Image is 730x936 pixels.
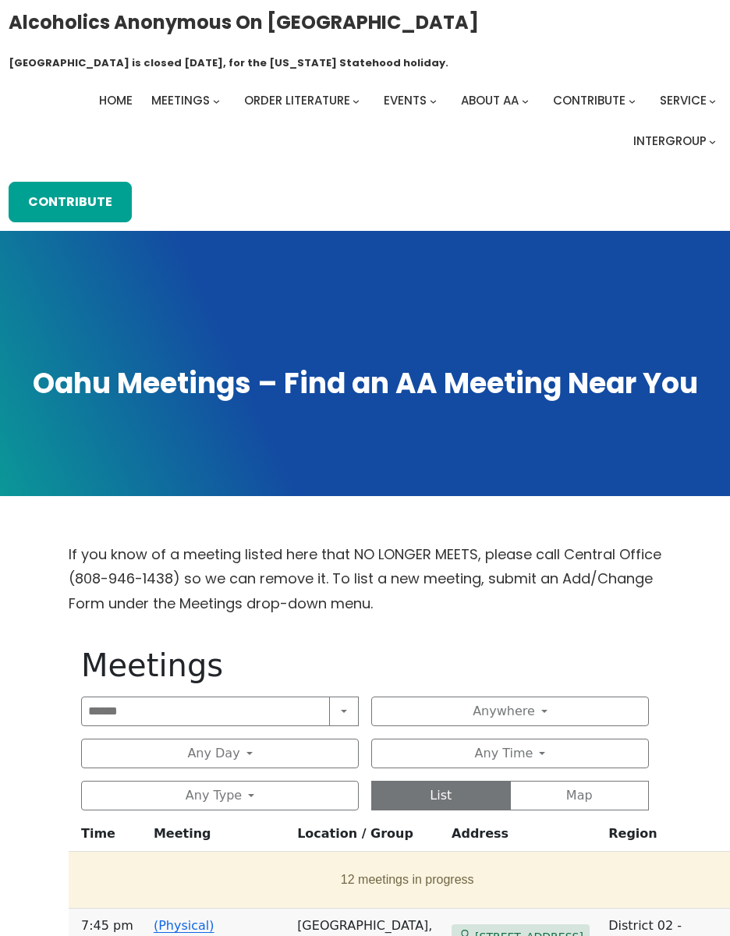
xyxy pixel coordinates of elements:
a: Events [384,90,427,112]
th: Address [445,823,602,852]
span: Intergroup [633,133,707,149]
button: Events submenu [430,97,437,105]
th: Time [69,823,147,852]
button: Anywhere [371,697,649,726]
a: Home [99,90,133,112]
button: Any Type [81,781,359,810]
span: Meetings [151,92,210,108]
a: Meetings [151,90,210,112]
h1: [GEOGRAPHIC_DATA] is closed [DATE], for the [US_STATE] Statehood holiday. [9,55,448,71]
a: About AA [461,90,519,112]
button: Any Time [371,739,649,768]
a: Alcoholics Anonymous on [GEOGRAPHIC_DATA] [9,5,479,39]
button: Any Day [81,739,359,768]
nav: Intergroup [9,90,722,152]
span: Home [99,92,133,108]
span: Service [660,92,707,108]
th: Meeting [147,823,291,852]
input: Search [81,697,330,726]
span: About AA [461,92,519,108]
a: Contribute [553,90,625,112]
button: Search [329,697,359,726]
h1: Oahu Meetings – Find an AA Meeting Near You [14,365,716,403]
button: Map [510,781,650,810]
a: Service [660,90,707,112]
span: Events [384,92,427,108]
button: Contribute submenu [629,97,636,105]
span: Order Literature [244,92,350,108]
a: Contribute [9,182,132,222]
button: Meetings submenu [213,97,220,105]
button: List [371,781,511,810]
button: About AA submenu [522,97,529,105]
p: If you know of a meeting listed here that NO LONGER MEETS, please call Central Office (808-946-14... [69,542,661,616]
span: Contribute [553,92,625,108]
h1: Meetings [81,647,649,684]
th: Location / Group [291,823,445,852]
button: Order Literature submenu [353,97,360,105]
button: Service submenu [709,97,716,105]
a: Intergroup [633,130,707,152]
button: Intergroup submenu [709,138,716,145]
